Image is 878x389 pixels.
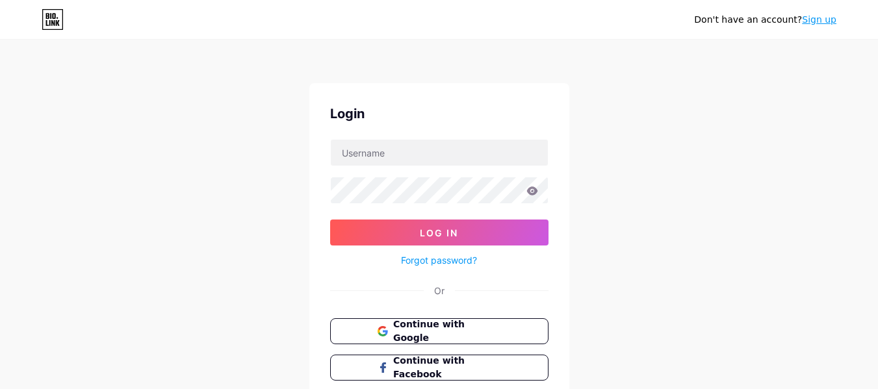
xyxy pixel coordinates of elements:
div: Or [434,284,445,297]
span: Continue with Google [393,318,500,345]
a: Forgot password? [401,253,477,267]
div: Don't have an account? [694,13,836,27]
button: Continue with Google [330,318,549,344]
button: Continue with Facebook [330,355,549,381]
button: Log In [330,220,549,245]
div: Login [330,104,549,123]
span: Continue with Facebook [393,354,500,381]
input: Username [331,140,548,166]
a: Sign up [802,14,836,25]
span: Log In [420,227,458,238]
